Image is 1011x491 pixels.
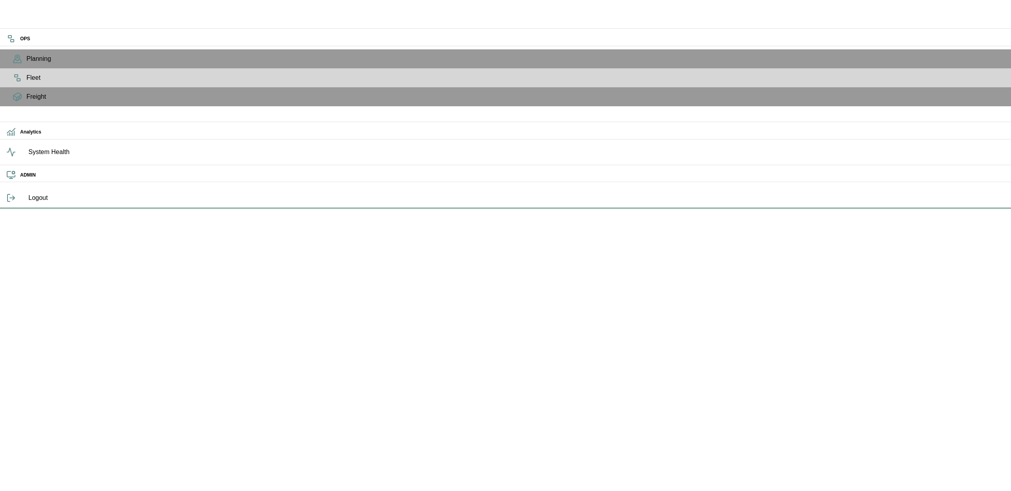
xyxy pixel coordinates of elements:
[26,73,1005,83] span: Fleet
[26,92,1005,102] span: Freight
[20,128,1005,136] h6: Analytics
[28,147,1005,157] span: System Health
[20,35,1005,43] h6: OPS
[20,171,1005,179] h6: ADMIN
[28,193,1005,203] span: Logout
[26,54,1005,64] span: Planning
